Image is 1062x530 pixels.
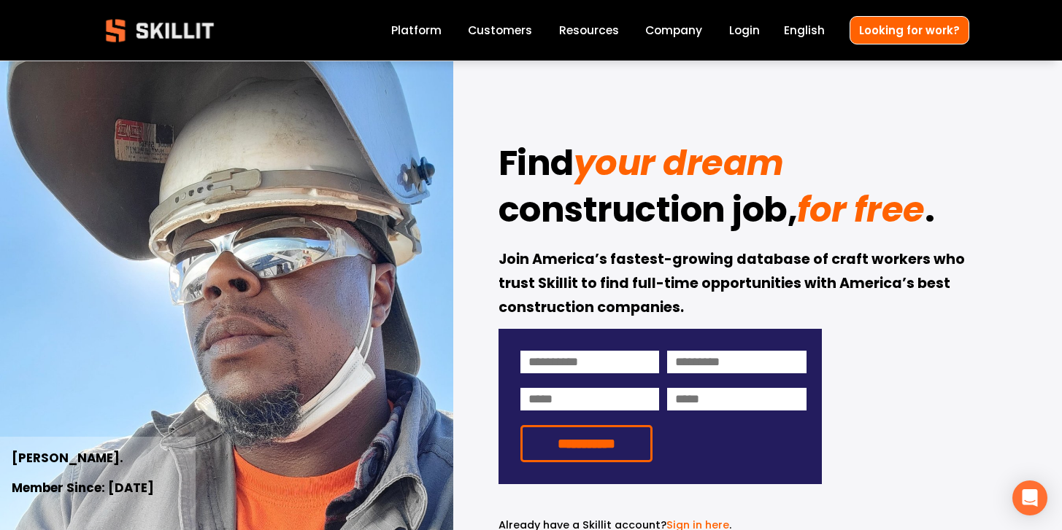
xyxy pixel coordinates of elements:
[784,22,825,39] span: English
[729,20,760,40] a: Login
[784,20,825,40] div: language picker
[12,448,123,469] strong: [PERSON_NAME].
[797,185,924,234] em: for free
[645,20,702,40] a: Company
[391,20,442,40] a: Platform
[559,22,619,39] span: Resources
[93,9,226,52] img: Skillit
[468,20,532,40] a: Customers
[1012,480,1047,515] div: Open Intercom Messenger
[12,478,154,499] strong: Member Since: [DATE]
[499,183,798,243] strong: construction job,
[559,20,619,40] a: folder dropdown
[850,16,969,44] a: Looking for work?
[499,249,968,320] strong: Join America’s fastest-growing database of craft workers who trust Skillit to find full-time oppo...
[925,183,935,243] strong: .
[499,136,574,196] strong: Find
[574,139,784,187] em: your dream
